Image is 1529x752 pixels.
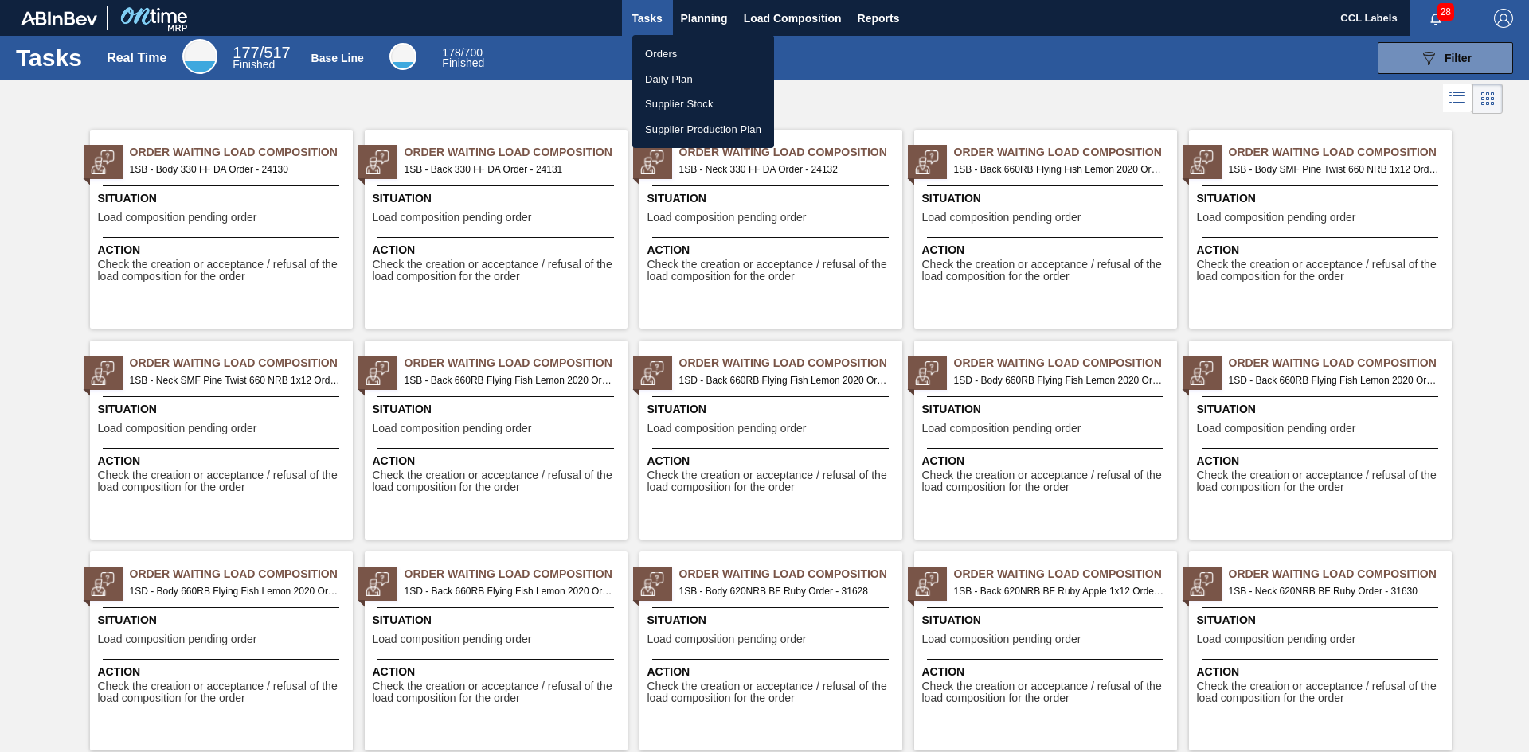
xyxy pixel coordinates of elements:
a: Supplier Stock [632,92,774,117]
a: Daily Plan [632,67,774,92]
a: Orders [632,41,774,67]
a: Supplier Production Plan [632,117,774,142]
